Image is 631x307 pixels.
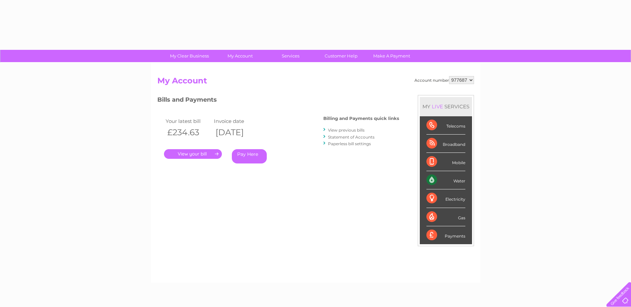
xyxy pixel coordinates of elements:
[426,153,465,171] div: Mobile
[426,226,465,244] div: Payments
[414,76,474,84] div: Account number
[263,50,318,62] a: Services
[364,50,419,62] a: Make A Payment
[213,50,267,62] a: My Account
[328,141,371,146] a: Paperless bill settings
[212,117,260,126] td: Invoice date
[157,76,474,89] h2: My Account
[157,95,399,107] h3: Bills and Payments
[328,128,365,133] a: View previous bills
[162,50,217,62] a: My Clear Business
[212,126,260,139] th: [DATE]
[164,126,212,139] th: £234.63
[430,103,444,110] div: LIVE
[426,208,465,226] div: Gas
[420,97,472,116] div: MY SERVICES
[164,117,212,126] td: Your latest bill
[426,135,465,153] div: Broadband
[323,116,399,121] h4: Billing and Payments quick links
[232,149,267,163] a: Pay Here
[426,189,465,208] div: Electricity
[314,50,369,62] a: Customer Help
[164,149,222,159] a: .
[328,135,375,140] a: Statement of Accounts
[426,171,465,189] div: Water
[426,116,465,135] div: Telecoms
